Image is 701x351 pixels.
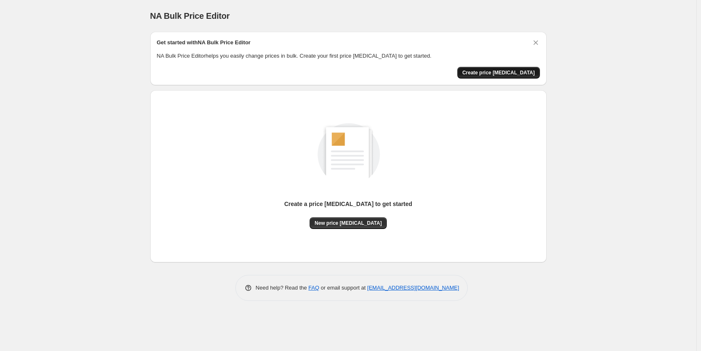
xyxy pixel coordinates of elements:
p: NA Bulk Price Editor helps you easily change prices in bulk. Create your first price [MEDICAL_DAT... [157,52,540,60]
a: FAQ [308,285,319,291]
button: New price [MEDICAL_DATA] [310,217,387,229]
button: Dismiss card [532,38,540,47]
span: Create price [MEDICAL_DATA] [462,69,535,76]
span: or email support at [319,285,367,291]
h2: Get started with NA Bulk Price Editor [157,38,251,47]
button: Create price change job [457,67,540,79]
span: New price [MEDICAL_DATA] [315,220,382,226]
span: NA Bulk Price Editor [150,11,230,20]
p: Create a price [MEDICAL_DATA] to get started [284,200,412,208]
a: [EMAIL_ADDRESS][DOMAIN_NAME] [367,285,459,291]
span: Need help? Read the [256,285,309,291]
